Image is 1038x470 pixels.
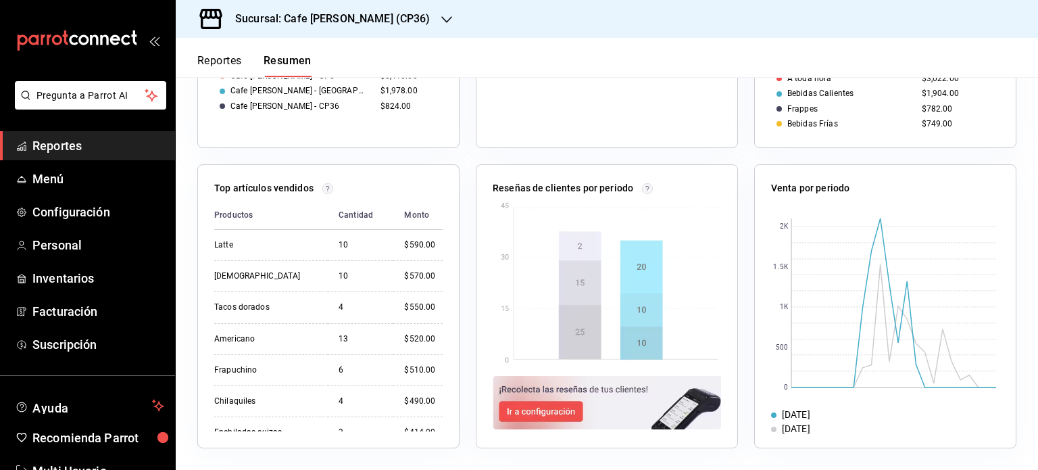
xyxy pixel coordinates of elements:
a: Pregunta a Parrot AI [9,98,166,112]
div: Tacos dorados [214,302,317,313]
div: $1,904.00 [922,89,994,98]
div: $570.00 [404,271,443,282]
span: Configuración [32,203,164,221]
div: 10 [339,271,382,282]
th: Cantidad [328,201,393,230]
text: 2K [780,223,789,231]
div: navigation tabs [197,54,312,77]
div: $590.00 [404,239,443,251]
text: 1.5K [773,264,788,271]
span: Menú [32,170,164,188]
div: A toda hora [787,74,831,83]
div: $414.00 [404,427,443,438]
div: $824.00 [380,101,437,111]
p: Venta por periodo [771,181,849,195]
span: Suscripción [32,335,164,354]
div: 4 [339,396,382,407]
h3: Sucursal: Cafe [PERSON_NAME] (CP36) [224,11,430,27]
div: Americano [214,333,317,345]
span: Reportes [32,137,164,155]
div: Bebidas Calientes [787,89,854,98]
div: $749.00 [922,119,994,128]
div: Frappes [787,104,818,114]
div: 6 [339,365,382,376]
div: $520.00 [404,333,443,345]
p: Reseñas de clientes por periodo [493,181,633,195]
div: $550.00 [404,302,443,313]
div: 4 [339,302,382,313]
button: Reportes [197,54,242,77]
div: [DATE] [782,422,810,436]
th: Monto [393,201,443,230]
th: Productos [214,201,328,230]
text: 0 [784,384,788,392]
p: Top artículos vendidos [214,181,314,195]
div: $1,978.00 [380,86,437,95]
span: Personal [32,236,164,254]
span: Inventarios [32,269,164,287]
div: Chilaquiles [214,396,317,407]
div: [DEMOGRAPHIC_DATA] [214,271,317,282]
div: 10 [339,239,382,251]
span: Ayuda [32,398,147,414]
text: 500 [776,344,788,352]
span: Facturación [32,302,164,321]
button: Resumen [264,54,312,77]
div: Enchiladas suizas [214,427,317,438]
div: Cafe [PERSON_NAME] - [GEOGRAPHIC_DATA] [230,86,370,95]
div: $490.00 [404,396,443,407]
div: Bebidas Frías [787,119,838,128]
div: $3,022.00 [922,74,994,83]
text: 1K [780,304,789,311]
div: Cafe [PERSON_NAME] - CP36 [230,101,339,111]
div: Latte [214,239,317,251]
div: $782.00 [922,104,994,114]
span: Recomienda Parrot [32,429,164,447]
div: [DATE] [782,408,810,422]
div: Frapuchino [214,365,317,376]
div: $510.00 [404,365,443,376]
button: Pregunta a Parrot AI [15,81,166,110]
button: open_drawer_menu [149,35,159,46]
span: Pregunta a Parrot AI [36,89,145,103]
div: 13 [339,333,382,345]
div: 3 [339,427,382,438]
